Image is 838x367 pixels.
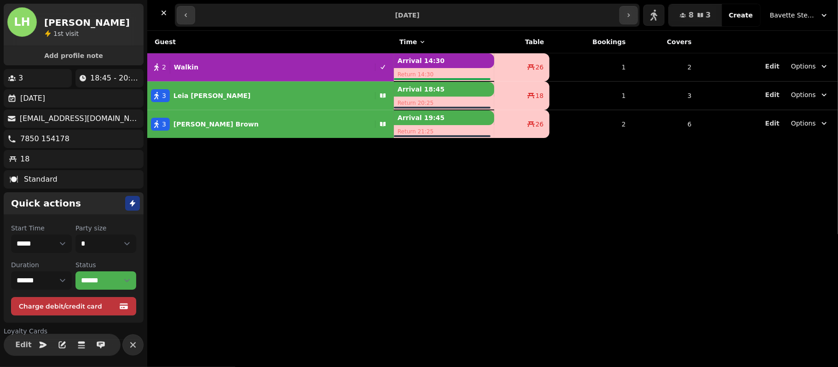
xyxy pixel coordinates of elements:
[765,90,780,99] button: Edit
[173,91,251,100] p: Leia [PERSON_NAME]
[75,224,136,233] label: Party size
[536,91,544,100] span: 18
[631,110,697,138] td: 6
[18,73,23,84] p: 3
[15,52,133,59] span: Add profile note
[765,63,780,69] span: Edit
[394,125,494,138] p: Return 21:25
[90,73,140,84] p: 18:45 - 20:25
[791,119,816,128] span: Options
[7,50,140,62] button: Add profile note
[399,37,426,46] button: Time
[11,297,136,315] button: Charge debit/credit card
[14,17,30,28] span: LH
[20,133,69,144] p: 7850 154178
[791,90,816,99] span: Options
[147,31,394,53] th: Guest
[549,53,631,82] td: 1
[631,81,697,110] td: 3
[765,92,780,98] span: Edit
[706,11,711,19] span: 3
[11,224,72,233] label: Start Time
[394,82,494,97] p: Arrival 18:45
[4,327,47,336] span: Loyalty Cards
[18,341,29,349] span: Edit
[394,68,494,81] p: Return 14:30
[11,197,81,210] h2: Quick actions
[765,62,780,71] button: Edit
[549,110,631,138] td: 2
[786,86,834,103] button: Options
[688,11,694,19] span: 8
[791,62,816,71] span: Options
[14,336,33,354] button: Edit
[394,110,494,125] p: Arrival 19:45
[399,37,417,46] span: Time
[631,31,697,53] th: Covers
[729,12,753,18] span: Create
[53,29,79,38] p: visit
[174,63,198,72] p: Walkin
[764,7,834,23] button: Bavette Steakhouse - [PERSON_NAME]
[786,115,834,132] button: Options
[669,4,722,26] button: 83
[162,91,166,100] span: 3
[20,113,140,124] p: [EMAIL_ADDRESS][DOMAIN_NAME]
[162,63,166,72] span: 2
[765,120,780,126] span: Edit
[9,174,18,185] p: 🍽️
[75,260,136,270] label: Status
[11,260,72,270] label: Duration
[53,30,58,37] span: 1
[147,85,394,107] button: 3Leia [PERSON_NAME]
[20,154,29,165] p: 18
[162,120,166,129] span: 3
[770,11,816,20] span: Bavette Steakhouse - [PERSON_NAME]
[549,81,631,110] td: 1
[786,58,834,75] button: Options
[173,120,259,129] p: [PERSON_NAME] Brown
[44,16,130,29] h2: [PERSON_NAME]
[549,31,631,53] th: Bookings
[536,63,544,72] span: 26
[58,30,65,37] span: st
[19,303,117,310] span: Charge debit/credit card
[147,56,394,78] button: 2Walkin
[394,53,494,68] p: Arrival 14:30
[536,120,544,129] span: 26
[631,53,697,82] td: 2
[494,31,550,53] th: Table
[20,93,45,104] p: [DATE]
[765,119,780,128] button: Edit
[147,113,394,135] button: 3[PERSON_NAME] Brown
[24,174,58,185] p: Standard
[722,4,760,26] button: Create
[394,97,494,109] p: Return 20:25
